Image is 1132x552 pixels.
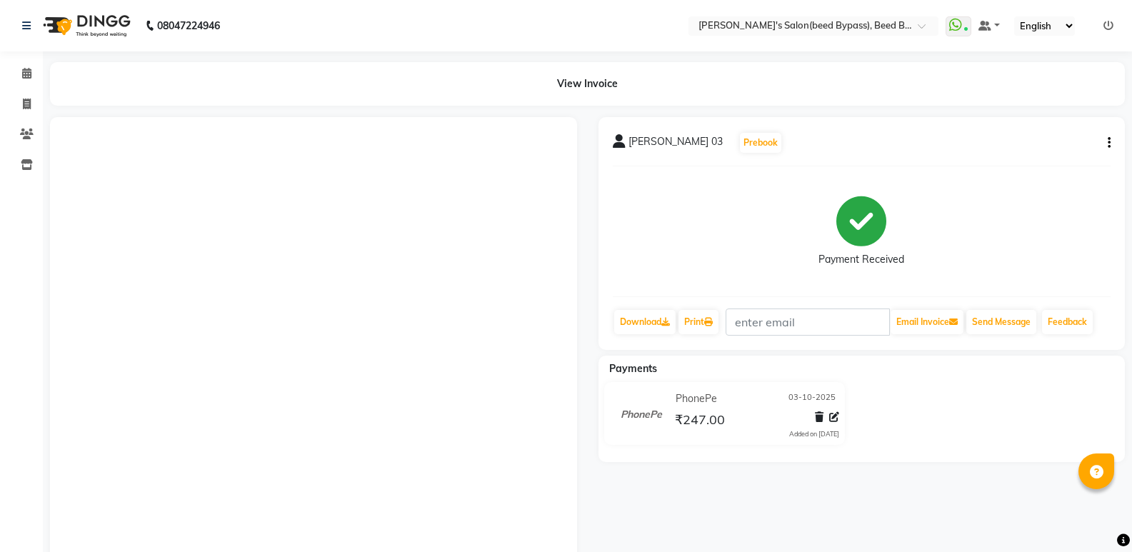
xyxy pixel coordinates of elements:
b: 08047224946 [157,6,220,46]
button: Prebook [740,133,781,153]
a: Download [614,310,676,334]
button: Send Message [966,310,1036,334]
span: PhonePe [676,391,717,406]
span: 03-10-2025 [788,391,836,406]
img: logo [36,6,134,46]
a: Feedback [1042,310,1093,334]
button: Email Invoice [891,310,963,334]
input: enter email [726,308,890,336]
span: ₹247.00 [675,411,725,431]
a: Print [678,310,718,334]
div: Payment Received [818,252,904,267]
span: [PERSON_NAME] 03 [628,134,723,154]
span: Payments [609,362,657,375]
div: View Invoice [50,62,1125,106]
iframe: chat widget [1072,495,1118,538]
div: Added on [DATE] [789,429,839,439]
